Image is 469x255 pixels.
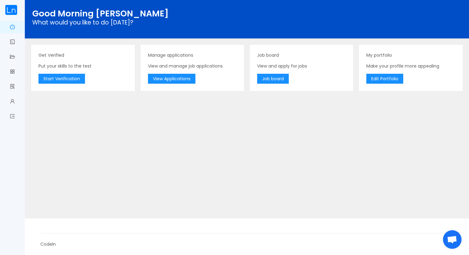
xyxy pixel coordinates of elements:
[366,63,455,69] p: Make your profile more appealing
[366,52,455,59] p: My portfolio
[25,218,469,255] footer: Codeln
[443,230,462,249] div: Open chat
[10,51,15,64] a: icon: folder-open
[38,52,127,59] p: Get Verified
[148,63,237,69] p: View and manage job applications
[10,21,15,34] a: icon: dashboard
[10,81,15,94] a: icon: solution
[257,74,289,84] button: Job board
[10,66,15,79] a: icon: appstore
[148,74,195,84] button: View Applications
[38,74,85,84] button: Start Verification
[148,52,237,59] p: Manage applications
[32,20,462,25] p: What would you like to do [DATE]?
[10,36,15,49] a: icon: code
[5,5,17,15] img: cropped.59e8b842.png
[257,52,346,59] p: Job board
[10,95,15,108] a: icon: user
[32,7,169,20] span: Good Morning [PERSON_NAME]
[257,63,346,69] p: View and apply for jobs
[366,74,403,84] button: Edit Portfolio
[38,63,127,69] p: Put your skills to the test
